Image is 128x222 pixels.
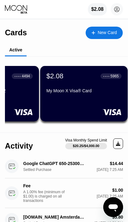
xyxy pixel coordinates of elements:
[112,215,123,220] div: $5.80
[103,197,123,217] iframe: Button to launch messaging window
[98,30,117,35] div: New Card
[5,155,123,178] div: Google ChatGPT 650-2530000 USSettled Purchase$14.44[DATE] 7:25 AM
[23,215,85,220] div: [DOMAIN_NAME] Amsterdam NL
[86,27,123,39] div: New Card
[46,88,122,93] div: My Moon X Visa® Card
[46,72,63,80] div: $2.08
[23,183,85,188] div: Fee
[5,178,123,208] div: FeeA 1.00% fee (minimum of $1.00) is charged on all transactions$1.00[DATE] 7:25 AM
[110,161,123,166] div: $14.44
[88,3,107,15] div: $2.08
[23,190,70,203] div: A 1.00% fee (minimum of $1.00) is charged on all transactions
[9,47,22,52] div: Active
[110,74,119,78] div: 5965
[103,75,109,77] div: ● ● ● ●
[23,168,54,172] div: Settled Purchase
[65,138,107,149] div: Visa Monthly Spend Limit$20.25/$4,000.00
[5,141,33,150] div: Activity
[5,28,27,37] div: Cards
[40,66,128,121] div: $2.08● ● ● ●5965My Moon X Visa® Card
[65,138,107,142] div: Visa Monthly Spend Limit
[97,168,123,172] div: [DATE] 7:25 AM
[15,75,21,77] div: ● ● ● ●
[97,194,123,198] div: [DATE] 7:25 AM
[23,161,85,166] div: Google ChatGPT 650-2530000 US
[22,74,30,78] div: 4494
[91,7,104,12] div: $2.08
[73,144,100,148] div: $20.25 / $4,000.00
[112,188,123,193] div: $1.00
